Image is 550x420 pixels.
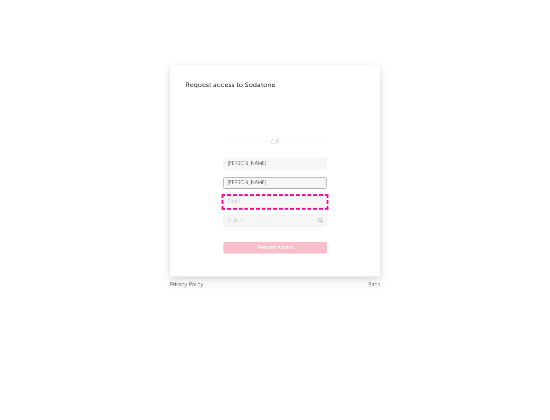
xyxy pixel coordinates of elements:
[223,177,327,189] input: Last Name
[170,280,203,290] a: Privacy Policy
[223,215,327,227] input: Division
[223,196,327,208] input: Email
[185,81,365,90] div: Request access to Sodatone
[223,137,327,147] div: OR
[223,242,327,254] button: Request Access
[223,158,327,170] input: First Name
[368,280,380,290] a: Back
